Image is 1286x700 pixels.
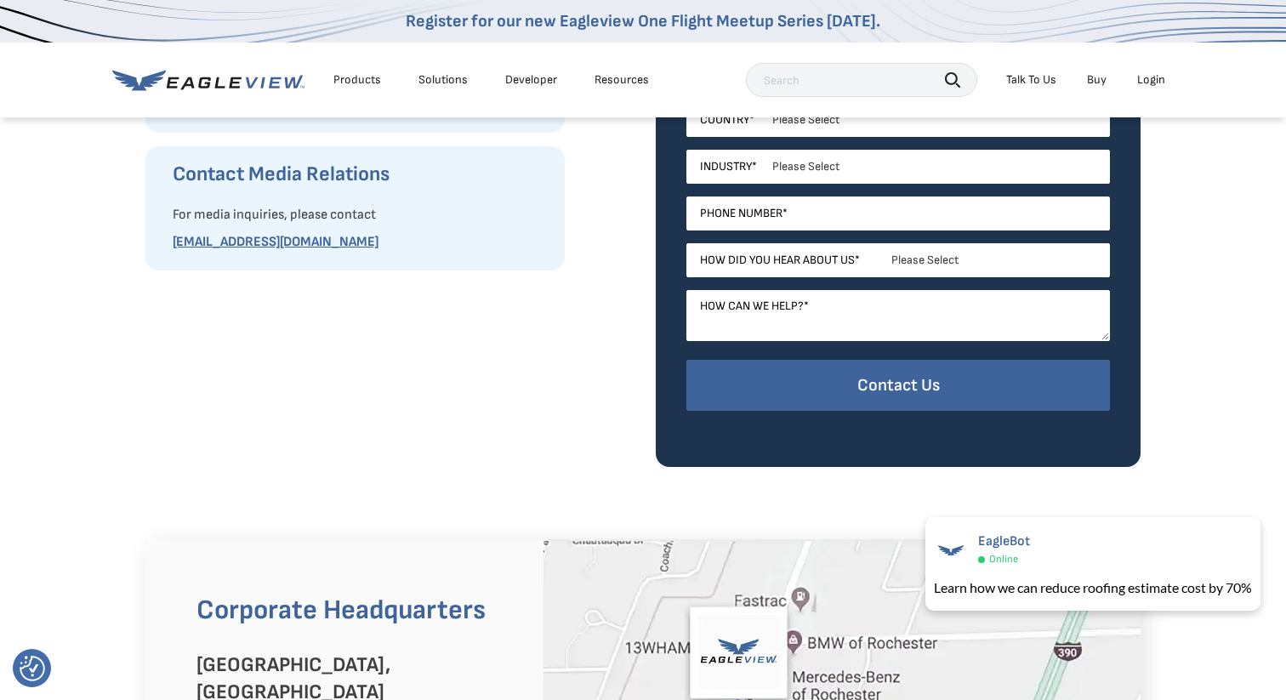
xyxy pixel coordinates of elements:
[333,72,381,88] div: Products
[406,11,880,31] a: Register for our new Eagleview One Flight Meetup Series [DATE].
[934,533,968,567] img: EagleBot
[989,553,1018,566] span: Online
[20,656,45,681] img: Revisit consent button
[173,161,548,188] h3: Contact Media Relations
[1006,72,1056,88] div: Talk To Us
[746,63,977,97] input: Search
[934,578,1252,598] div: Learn how we can reduce roofing estimate cost by 70%
[1137,72,1165,88] div: Login
[20,656,45,681] button: Consent Preferences
[173,202,548,229] p: For media inquiries, please contact
[173,234,378,250] a: [EMAIL_ADDRESS][DOMAIN_NAME]
[1087,72,1107,88] a: Buy
[978,533,1030,549] span: EagleBot
[418,72,468,88] div: Solutions
[686,360,1110,412] input: Contact Us
[505,72,557,88] a: Developer
[196,590,518,631] h2: Corporate Headquarters
[595,72,649,88] div: Resources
